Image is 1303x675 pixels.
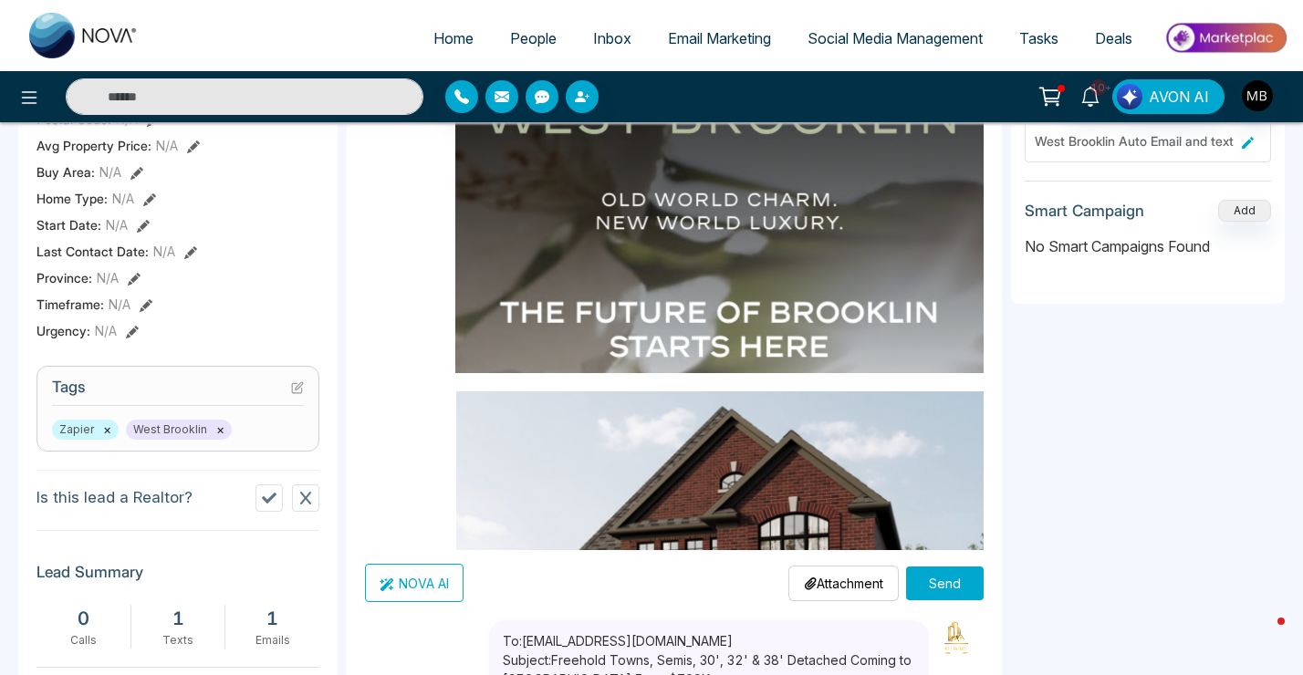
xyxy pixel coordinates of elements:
[106,215,128,234] span: N/A
[36,486,193,510] p: Is this lead a Realtor?
[153,242,175,261] span: N/A
[29,13,139,58] img: Nova CRM Logo
[415,21,492,56] a: Home
[1149,86,1209,108] span: AVON AI
[235,605,310,632] div: 1
[36,242,149,261] span: Last Contact Date :
[938,620,975,657] img: Sender
[1035,131,1235,151] div: West Brooklin Auto Email and text
[36,268,92,287] span: Province :
[36,321,90,340] span: Urgency :
[112,189,134,208] span: N/A
[1077,21,1151,56] a: Deals
[1242,80,1273,111] img: User Avatar
[1001,21,1077,56] a: Tasks
[433,29,474,47] span: Home
[1025,202,1144,220] h3: Smart Campaign
[510,29,557,47] span: People
[36,162,95,182] span: Buy Area :
[808,29,983,47] span: Social Media Management
[1068,79,1112,111] a: 10+
[1112,79,1225,114] button: AVON AI
[1025,235,1271,257] p: No Smart Campaigns Found
[365,564,464,602] button: NOVA AI
[156,136,178,155] span: N/A
[141,605,216,632] div: 1
[668,29,771,47] span: Email Marketing
[99,162,121,182] span: N/A
[95,321,117,340] span: N/A
[1019,29,1058,47] span: Tasks
[906,566,984,600] button: Send
[36,295,104,314] span: Timeframe :
[46,605,121,632] div: 0
[804,574,883,593] p: Attachment
[52,420,119,440] span: Zapier
[126,420,232,440] span: West Brooklin
[36,563,319,590] h3: Lead Summary
[575,21,650,56] a: Inbox
[593,29,631,47] span: Inbox
[36,215,101,234] span: Start Date :
[1095,29,1132,47] span: Deals
[235,632,310,649] div: Emails
[36,136,151,155] span: Avg Property Price :
[1160,17,1292,58] img: Market-place.gif
[1241,613,1285,657] iframe: Intercom live chat
[103,421,111,438] button: ×
[141,632,216,649] div: Texts
[36,189,108,208] span: Home Type :
[109,295,130,314] span: N/A
[216,421,224,438] button: ×
[97,268,119,287] span: N/A
[1090,79,1107,96] span: 10+
[789,21,1001,56] a: Social Media Management
[650,21,789,56] a: Email Marketing
[46,632,121,649] div: Calls
[503,631,915,650] p: To: [EMAIL_ADDRESS][DOMAIN_NAME]
[52,378,304,406] h3: Tags
[1117,84,1142,109] img: Lead Flow
[492,21,575,56] a: People
[1218,200,1271,222] button: Add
